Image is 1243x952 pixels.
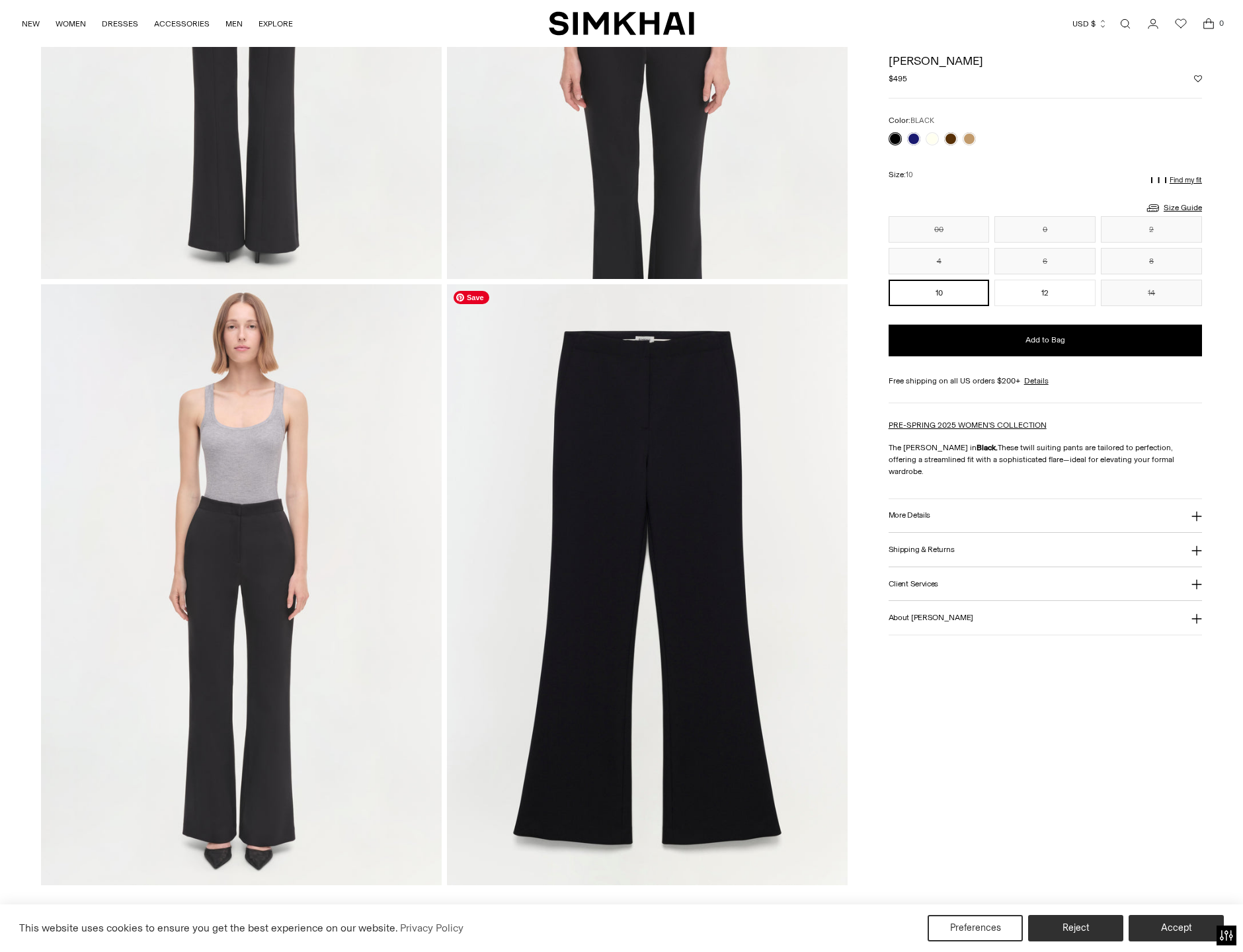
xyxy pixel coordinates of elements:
[1101,216,1202,243] button: 2
[56,9,86,38] a: WOMEN
[1101,280,1202,306] button: 14
[1140,11,1166,37] a: Go to the account page
[1129,915,1224,941] button: Accept
[889,280,990,306] button: 10
[889,248,990,274] button: 4
[1215,17,1227,29] span: 0
[889,614,973,622] h3: About [PERSON_NAME]
[889,601,1202,635] button: About [PERSON_NAME]
[889,533,1202,567] button: Shipping & Returns
[1024,375,1049,387] a: Details
[102,9,138,38] a: DRESSES
[994,280,1096,306] button: 12
[889,499,1202,533] button: More Details
[454,291,489,304] span: Save
[889,325,1202,356] button: Add to Bag
[19,922,398,934] span: This website uses cookies to ensure you get the best experience on our website.
[1025,335,1065,346] span: Add to Bag
[889,442,1202,477] p: The [PERSON_NAME] in These twill suiting pants are tailored to perfection, offering a streamlined...
[398,918,465,938] a: Privacy Policy (opens in a new tab)
[928,915,1023,941] button: Preferences
[259,9,293,38] a: EXPLORE
[889,73,907,85] span: $495
[549,11,694,36] a: SIMKHAI
[154,9,210,38] a: ACCESSORIES
[225,9,243,38] a: MEN
[1101,248,1202,274] button: 8
[447,284,848,885] img: Kenna Trouser
[22,9,40,38] a: NEW
[41,284,442,885] img: Kenna Trouser
[889,375,1202,387] div: Free shipping on all US orders $200+
[1112,11,1139,37] a: Open search modal
[889,567,1202,601] button: Client Services
[889,420,1047,430] a: PRE-SPRING 2025 WOMEN'S COLLECTION
[889,169,913,181] label: Size:
[977,443,998,452] strong: Black.
[1028,915,1123,941] button: Reject
[994,248,1096,274] button: 6
[11,902,133,941] iframe: Sign Up via Text for Offers
[1145,200,1202,216] a: Size Guide
[889,580,939,588] h3: Client Services
[1072,9,1107,38] button: USD $
[889,216,990,243] button: 00
[906,171,913,179] span: 10
[994,216,1096,243] button: 0
[1168,11,1194,37] a: Wishlist
[889,114,934,127] label: Color:
[889,545,955,554] h3: Shipping & Returns
[1194,75,1202,83] button: Add to Wishlist
[889,55,1202,67] h1: [PERSON_NAME]
[889,511,930,520] h3: More Details
[910,116,934,125] span: BLACK
[1195,11,1222,37] a: Open cart modal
